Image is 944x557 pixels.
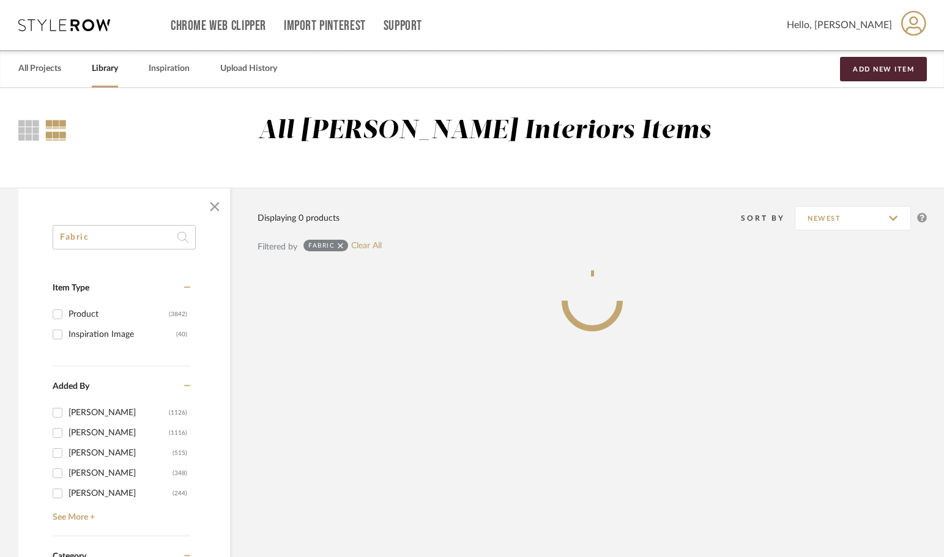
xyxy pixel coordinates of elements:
div: All [PERSON_NAME] Interiors Items [258,116,712,147]
span: Item Type [53,284,89,292]
span: Added By [53,382,89,391]
a: Inspiration [149,61,190,77]
a: Upload History [220,61,277,77]
a: Chrome Web Clipper [171,21,266,31]
a: All Projects [18,61,61,77]
div: Displaying 0 products [258,212,340,225]
input: Search within 0 results [53,225,196,249]
span: Hello, [PERSON_NAME] [787,18,892,32]
a: See More + [50,503,190,523]
div: Sort By [741,212,795,224]
div: (348) [173,463,187,483]
div: [PERSON_NAME] [69,403,169,422]
a: Import Pinterest [284,21,366,31]
div: [PERSON_NAME] [69,463,173,483]
button: Close [203,194,227,219]
div: (3842) [169,304,187,324]
button: Add New Item [840,57,927,81]
div: Filtered by [258,240,297,254]
a: Clear All [351,241,382,251]
div: (515) [173,443,187,463]
a: Support [384,21,422,31]
div: (1116) [169,423,187,443]
div: [PERSON_NAME] [69,443,173,463]
div: [PERSON_NAME] [69,484,173,503]
div: [PERSON_NAME] [69,423,169,443]
div: Product [69,304,169,324]
div: (244) [173,484,187,503]
div: Fabric [308,242,335,249]
a: Library [92,61,118,77]
div: (1126) [169,403,187,422]
div: (40) [176,325,187,344]
div: Inspiration Image [69,325,176,344]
